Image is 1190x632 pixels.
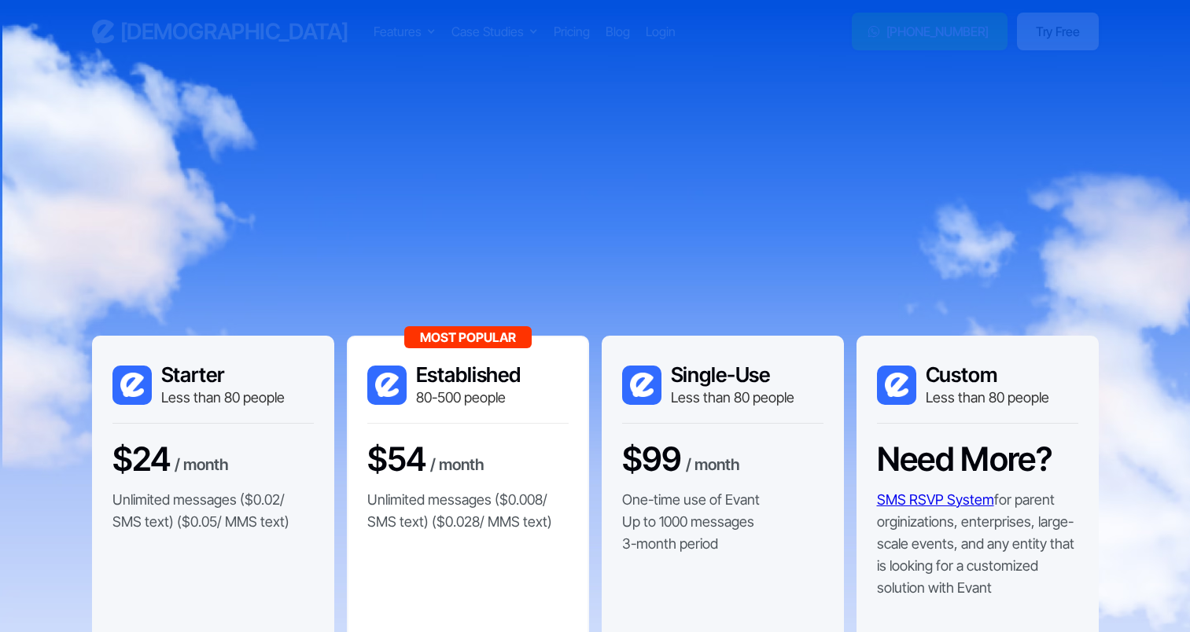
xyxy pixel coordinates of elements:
[622,439,682,479] h3: $99
[926,362,1049,388] h3: Custom
[877,489,1078,599] p: for parent orginizations, enterprises, large-scale events, and any entity that is looking for a c...
[374,22,436,41] div: Features
[161,388,285,407] div: Less than 80 people
[367,489,569,533] p: Unlimited messages ($0.008/ SMS text) ($0.028/ MMS text)
[404,326,532,348] div: Most Popular
[926,388,1049,407] div: Less than 80 people
[161,362,285,388] h3: Starter
[877,491,994,508] a: SMS RSVP System
[451,22,538,41] div: Case Studies
[367,439,426,479] h3: $54
[430,453,484,480] div: / month
[554,22,590,41] a: Pricing
[112,489,314,533] p: Unlimited messages ($0.02/ SMS text) ($0.05/ MMS text)
[606,22,630,41] a: Blog
[622,489,760,555] p: One-time use of Evant Up to 1000 messages 3-month period
[92,18,348,46] a: home
[416,388,521,407] div: 80-500 people
[686,453,740,480] div: / month
[175,453,229,480] div: / month
[646,22,676,41] a: Login
[1017,13,1098,50] a: Try Free
[852,13,1008,50] a: [PHONE_NUMBER]
[886,22,989,41] div: [PHONE_NUMBER]
[416,362,521,388] h3: Established
[451,22,524,41] div: Case Studies
[374,22,422,41] div: Features
[671,388,794,407] div: Less than 80 people
[112,439,171,479] h3: $24
[120,18,348,46] h3: [DEMOGRAPHIC_DATA]
[671,362,794,388] h3: Single-Use
[877,439,1052,479] h3: Need More?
